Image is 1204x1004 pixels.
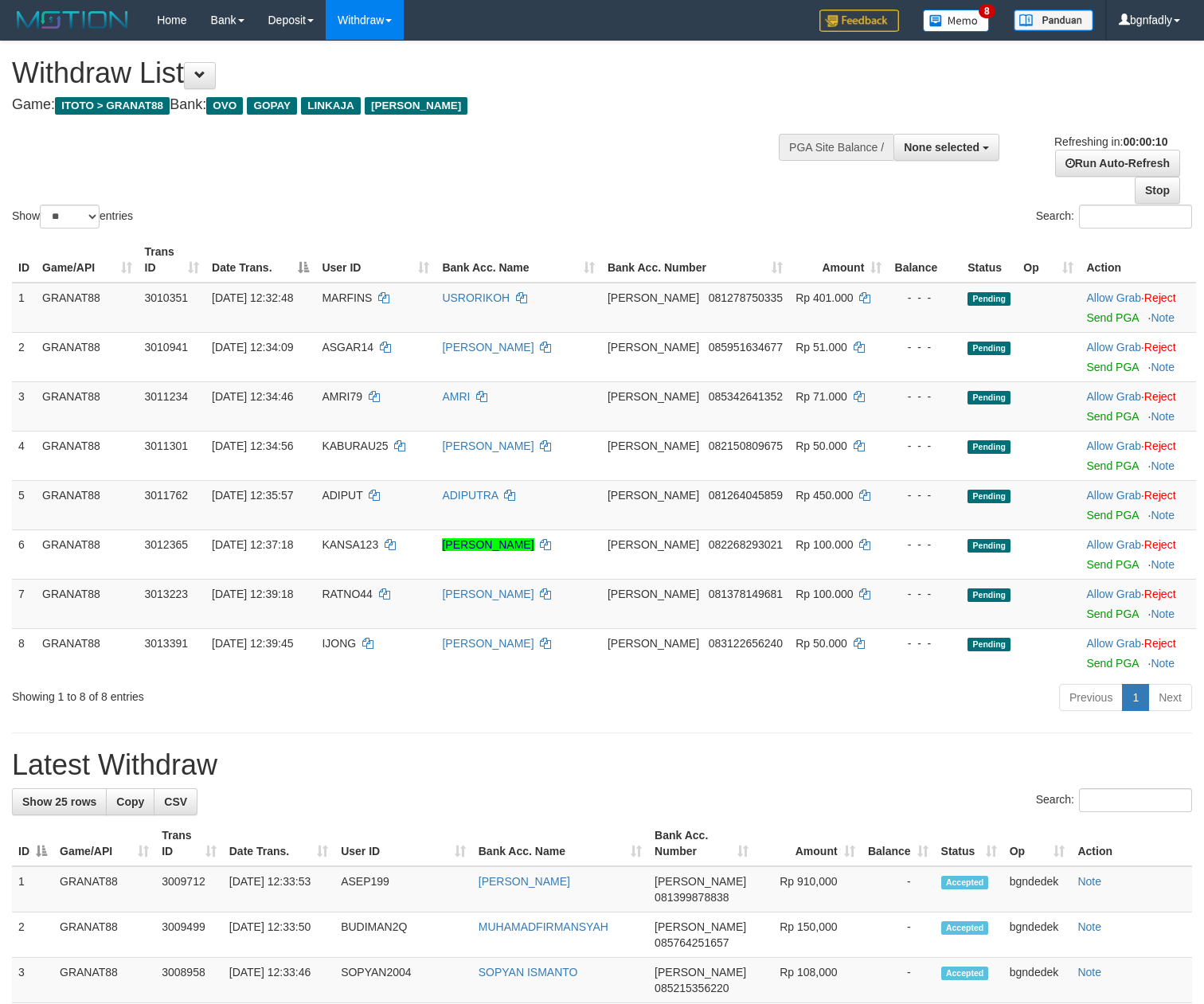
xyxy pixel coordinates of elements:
[795,538,853,551] span: Rp 100.000
[36,628,139,678] td: GRANAT88
[1086,509,1138,522] a: Send PGA
[212,291,293,304] span: [DATE] 12:32:48
[1086,410,1138,423] a: Send PGA
[967,440,1010,454] span: Pending
[205,237,315,283] th: Date Trans.: activate to sort column descending
[12,205,133,229] label: Show entries
[12,749,1192,781] h1: Latest Withdraw
[442,291,510,304] a: USRORIKOH
[1086,607,1138,620] a: Send PGA
[322,489,362,502] span: ADIPUT
[1086,439,1143,452] span: ·
[1080,283,1196,333] td: ·
[154,788,197,815] a: CSV
[961,237,1017,283] th: Status
[1144,588,1176,600] a: Reject
[608,637,699,650] span: [PERSON_NAME]
[967,539,1010,553] span: Pending
[941,921,989,935] span: Accepted
[655,936,729,949] span: Copy 085764251657 to clipboard
[755,821,862,866] th: Amount: activate to sort column ascending
[212,439,293,452] span: [DATE] 12:34:56
[709,637,783,650] span: Copy 083122656240 to clipboard
[923,10,990,32] img: Button%20Memo.svg
[223,912,334,958] td: [DATE] 12:33:50
[755,866,862,912] td: Rp 910,000
[709,390,783,403] span: Copy 085342641352 to clipboard
[1003,958,1072,1003] td: bgndedek
[1055,150,1180,177] a: Run Auto-Refresh
[223,821,334,866] th: Date Trans.: activate to sort column ascending
[795,341,847,354] span: Rp 51.000
[655,982,729,994] span: Copy 085215356220 to clipboard
[904,141,979,154] span: None selected
[1036,205,1192,229] label: Search:
[479,966,578,979] a: SOPYAN ISMANTO
[322,538,378,551] span: KANSA123
[1086,291,1143,304] span: ·
[1086,390,1143,403] span: ·
[1003,821,1072,866] th: Op: activate to sort column ascending
[1079,205,1192,229] input: Search:
[608,538,699,551] span: [PERSON_NAME]
[12,628,36,678] td: 8
[212,588,293,600] span: [DATE] 12:39:18
[442,489,498,502] a: ADIPUTRA
[1086,311,1138,324] a: Send PGA
[1086,538,1143,551] span: ·
[709,341,783,354] span: Copy 085951634677 to clipboard
[894,389,955,404] div: - - -
[1086,489,1140,502] a: Allow Grab
[55,97,170,115] span: ITOTO > GRANAT88
[36,237,139,283] th: Game/API: activate to sort column ascending
[206,97,243,115] span: OVO
[12,788,107,815] a: Show 25 rows
[22,795,96,808] span: Show 25 rows
[779,134,893,161] div: PGA Site Balance /
[36,480,139,529] td: GRANAT88
[301,97,361,115] span: LINKAJA
[442,637,534,650] a: [PERSON_NAME]
[322,637,356,650] span: IJONG
[941,876,989,889] span: Accepted
[155,866,223,912] td: 3009712
[1054,135,1167,148] span: Refreshing in:
[12,332,36,381] td: 2
[1080,628,1196,678] td: ·
[1080,381,1196,431] td: ·
[40,205,100,229] select: Showentries
[12,381,36,431] td: 3
[1151,459,1175,472] a: Note
[1148,684,1192,711] a: Next
[1086,538,1140,551] a: Allow Grab
[795,637,847,650] span: Rp 50.000
[36,381,139,431] td: GRANAT88
[1071,821,1192,866] th: Action
[145,291,189,304] span: 3010351
[1086,439,1140,452] a: Allow Grab
[155,821,223,866] th: Trans ID: activate to sort column ascending
[106,788,154,815] a: Copy
[139,237,206,283] th: Trans ID: activate to sort column ascending
[1086,637,1140,650] a: Allow Grab
[894,487,955,503] div: - - -
[1144,439,1176,452] a: Reject
[1144,637,1176,650] a: Reject
[894,290,955,306] div: - - -
[212,489,293,502] span: [DATE] 12:35:57
[608,489,699,502] span: [PERSON_NAME]
[12,958,53,1003] td: 3
[145,439,189,452] span: 3011301
[1151,311,1175,324] a: Note
[53,912,155,958] td: GRANAT88
[212,538,293,551] span: [DATE] 12:37:18
[1086,459,1138,472] a: Send PGA
[442,390,470,403] a: AMRI
[655,875,746,888] span: [PERSON_NAME]
[967,490,1010,503] span: Pending
[223,958,334,1003] td: [DATE] 12:33:46
[1003,912,1072,958] td: bgndedek
[979,4,995,18] span: 8
[795,588,853,600] span: Rp 100.000
[862,912,935,958] td: -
